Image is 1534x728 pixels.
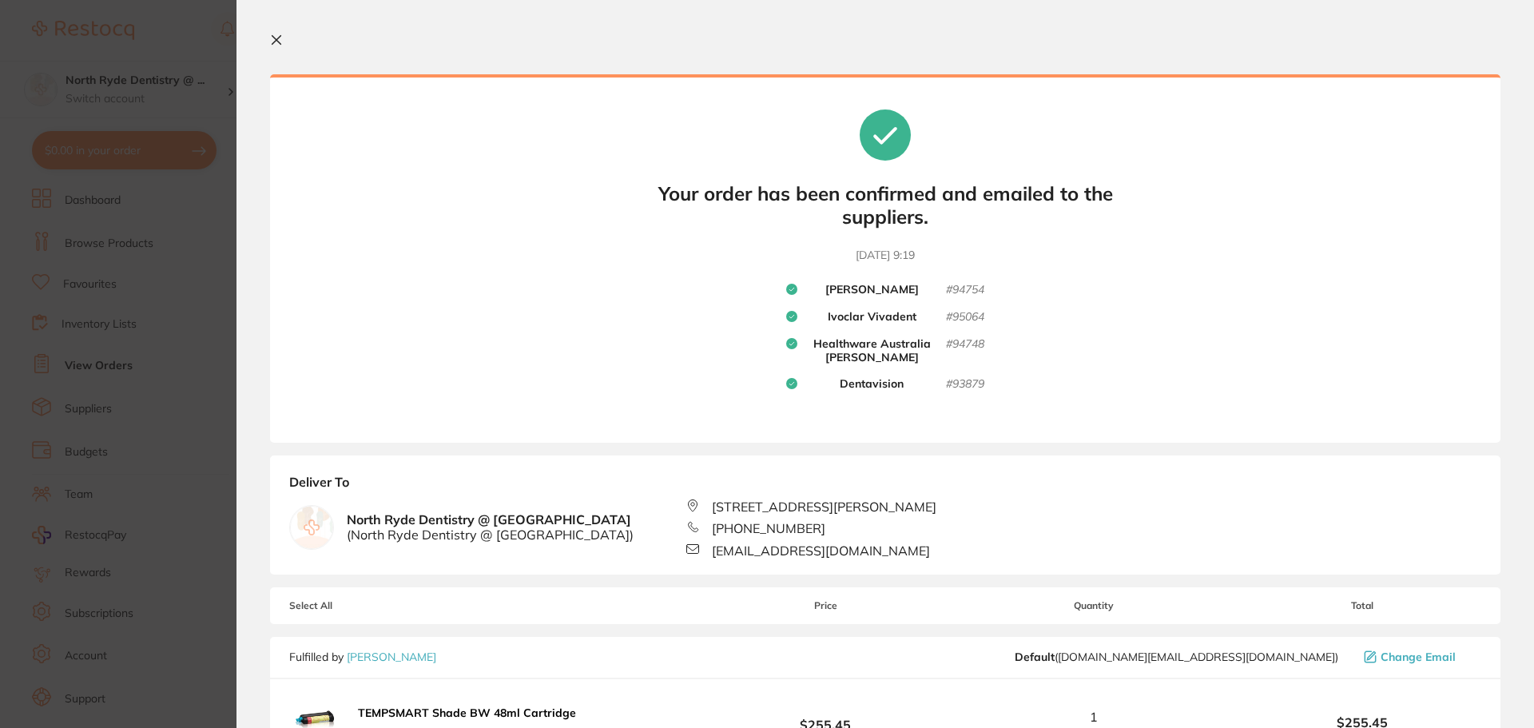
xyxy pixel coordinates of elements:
[347,527,634,542] span: ( North Ryde Dentistry @ [GEOGRAPHIC_DATA] )
[1015,650,1338,663] span: customer.care@henryschein.com.au
[946,310,984,324] small: # 95064
[706,600,944,611] span: Price
[1381,650,1456,663] span: Change Email
[290,506,333,549] img: empty.jpg
[712,543,930,558] span: [EMAIL_ADDRESS][DOMAIN_NAME]
[347,650,436,664] a: [PERSON_NAME]
[797,337,946,364] b: Healthware Australia [PERSON_NAME]
[289,475,1481,499] b: Deliver To
[946,283,984,297] small: # 94754
[856,248,915,264] time: [DATE] 9:19
[712,521,825,535] span: [PHONE_NUMBER]
[825,283,919,297] b: [PERSON_NAME]
[1090,710,1098,724] span: 1
[945,600,1243,611] span: Quantity
[712,499,936,514] span: [STREET_ADDRESS][PERSON_NAME]
[1359,650,1481,664] button: Change Email
[840,377,904,392] b: Dentavision
[347,512,634,542] b: North Ryde Dentistry @ [GEOGRAPHIC_DATA]
[358,706,576,720] b: TEMPSMART Shade BW 48ml Cartridge
[1015,650,1055,664] b: Default
[828,310,916,324] b: Ivoclar Vivadent
[946,377,984,392] small: # 93879
[1243,600,1481,611] span: Total
[646,182,1125,229] b: Your order has been confirmed and emailed to the suppliers.
[946,337,984,364] small: # 94748
[289,600,449,611] span: Select All
[289,650,436,663] p: Fulfilled by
